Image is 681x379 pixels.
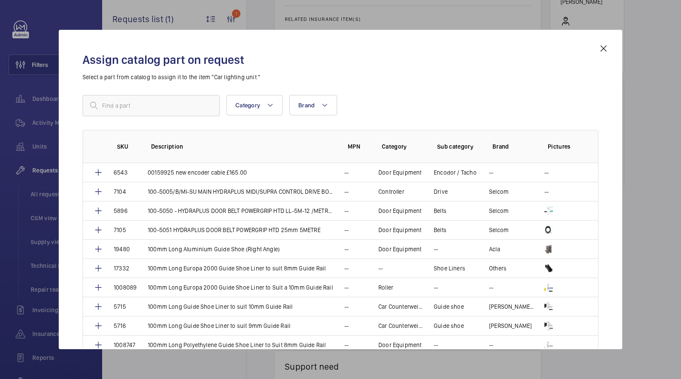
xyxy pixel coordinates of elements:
p: 100-5005/B/MI-SU MAIN HYDRAPLUS MIDI/SUPRA CONTROL DRIVE BOARD -£585.00 in stock [148,187,334,196]
img: 7k-OVJcdsgZRMI0046wjBP5LhjnJ-OUtMYEQOE8vLvCtySwy.png [544,322,553,330]
p: 6543 [114,168,128,177]
p: Door Equipment [378,245,422,253]
p: Acla [489,245,500,253]
h2: Assign catalog part on request [83,52,598,68]
p: -- [489,341,493,349]
p: -- [434,341,438,349]
p: Selcom [489,226,509,234]
button: Category [226,95,283,115]
p: Door Equipment [378,168,422,177]
p: Roller [378,283,393,292]
p: 100mm Long Europa 2000 Guide Shoe Liner to suit 8mm Guide Rail [148,264,326,273]
p: 5715 [114,302,126,311]
p: Selcom [489,207,509,215]
p: -- [344,207,349,215]
p: -- [489,168,493,177]
p: Category [382,142,423,151]
img: lcdwG98fXYY0AACy9jPBIpcZEkOEAy9ZN8EvqnJ8wtBlISMk.png [544,302,553,311]
p: 5716 [114,322,126,330]
p: Car Counterweight [378,302,423,311]
p: 00159925 new encoder cable £165.00 [148,168,247,177]
button: Brand [289,95,337,115]
p: 17332 [114,264,129,273]
p: -- [544,187,549,196]
p: Others [489,264,506,273]
p: -- [344,187,349,196]
p: 100mm Long Guide Shoe Liner to suit 10mm Guide Rail [148,302,292,311]
p: -- [344,322,349,330]
p: -- [344,226,349,234]
p: Controller [378,187,404,196]
p: Door Equipment [378,226,422,234]
p: -- [344,283,349,292]
p: -- [544,168,549,177]
p: Brand [492,142,534,151]
p: MPN [348,142,368,151]
p: Guide shoe [434,302,464,311]
p: [PERSON_NAME] Electric [489,302,534,311]
p: Sub category [437,142,479,151]
p: Door Equipment [378,341,422,349]
p: Pictures [548,142,581,151]
img: TuV9evIV6mlBx5zJzW3VLq0HxwYH1Wkc-Yfxown0jZnoHAPR.png [544,264,553,273]
span: Brand [298,102,315,109]
p: 100mm Long Polyethylene Guide Shoe Liner to Suit 8mm Guide Rail [148,341,326,349]
p: Drive [434,187,448,196]
p: 1008747 [114,341,135,349]
p: Encodor / Tacho [434,168,477,177]
p: Description [151,142,334,151]
p: -- [489,283,493,292]
p: 5896 [114,207,128,215]
input: Find a part [83,95,220,116]
p: SKU [117,142,137,151]
p: Belts [434,207,446,215]
img: VqgOoa1s3zRBwM3KiH-A_lLWrkJb0Znld2DktAGZKySJvcgr.png [544,226,553,234]
p: 100-5050 - HYDRAPLUS DOOR BELT POWERGRIP HTD LL-5M-12 /METRE - [148,207,334,215]
p: Select a part from catalog to assign it to the item "Car lighting unit " [83,73,598,81]
p: -- [344,302,349,311]
p: Car Counterweight [378,322,423,330]
img: h0RpjSl0SjrSoBcBb4WSCIerAXetHjzIDQkPsJ-upNsqsWxL.png [544,207,553,215]
p: 100mm Long Europa 2000 Guide Shoe Liner to Suit a 10mm Guide Rail [148,283,333,292]
span: Category [235,102,260,109]
p: 19480 [114,245,130,253]
p: -- [344,264,349,273]
p: -- [434,283,438,292]
p: Door Equipment [378,207,422,215]
p: Guide shoe [434,322,464,330]
img: E_9xwgO6pFCzcXrm5EY2sMa2sOq9IlS_yFhDhXIfPuOCi_hQ.png [544,245,553,253]
p: -- [434,245,438,253]
p: -- [344,245,349,253]
img: fmdrA7Qgo2dufLARTFYcnYG0K3y6A4o7XLpPixgJonDlttFO.png [544,341,553,349]
p: 100mm Long Aluminium Guide Shoe (Right Angle) [148,245,280,253]
p: -- [344,341,349,349]
p: 7104 [114,187,126,196]
p: 1008089 [114,283,137,292]
p: 100-5051 HYDRAPLUS DOOR BELT POWERGRIP HTD 25mm 5METRE [148,226,320,234]
p: -- [378,264,383,273]
p: -- [344,168,349,177]
p: 7105 [114,226,126,234]
img: b2esfgYh-pbSgT3rsLYmHW2uYHgWe00xvcg-N_u99xqVExqJ.png [544,283,553,292]
p: 100mm Long Guide Shoe Liner to suit 9mm Guide Rail [148,322,290,330]
p: [PERSON_NAME] [489,322,532,330]
p: Selcom [489,187,509,196]
p: Shoe Liners [434,264,465,273]
p: Belts [434,226,446,234]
